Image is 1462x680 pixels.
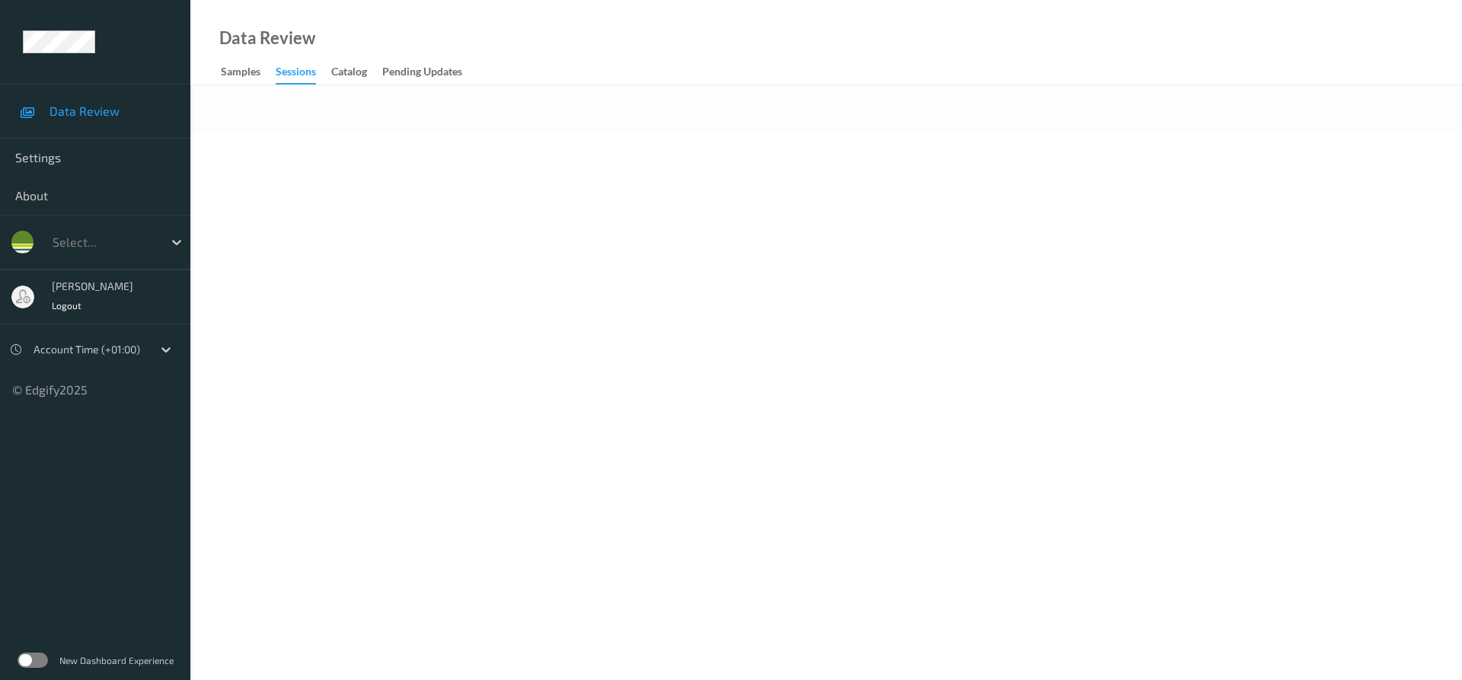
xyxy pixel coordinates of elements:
div: Sessions [276,64,316,85]
div: Samples [221,64,260,83]
div: Catalog [331,64,367,83]
a: Pending Updates [382,62,477,83]
div: Pending Updates [382,64,462,83]
a: Catalog [331,62,382,83]
a: Samples [221,62,276,83]
a: Sessions [276,62,331,85]
div: Data Review [219,30,315,46]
